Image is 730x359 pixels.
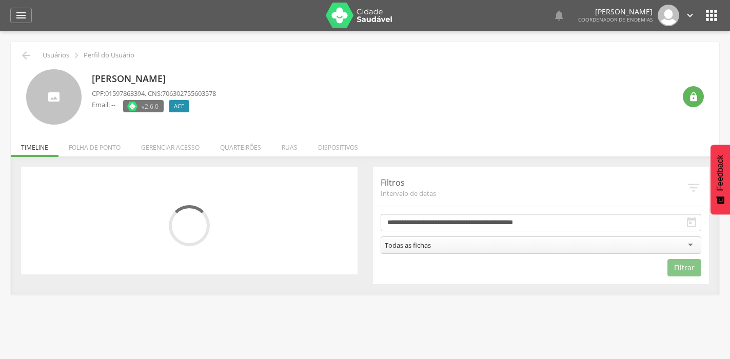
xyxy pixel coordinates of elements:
[71,50,82,61] i: 
[684,5,696,26] a: 
[684,10,696,21] i: 
[123,100,164,112] label: Versão do aplicativo
[210,133,271,157] li: Quarteirões
[174,102,184,110] span: ACE
[688,92,699,102] i: 
[92,100,115,110] p: Email: --
[92,89,216,98] p: CPF: , CNS:
[578,8,653,15] p: [PERSON_NAME]
[162,89,216,98] span: 706302755603578
[10,8,32,23] a: 
[578,16,653,23] span: Coordenador de Endemias
[271,133,308,157] li: Ruas
[92,72,216,86] p: [PERSON_NAME]
[716,155,725,191] span: Feedback
[15,9,27,22] i: 
[58,133,131,157] li: Folha de ponto
[385,241,431,250] div: Todas as fichas
[84,51,134,59] p: Perfil do Usuário
[683,86,704,107] div: Resetar senha
[553,5,565,26] a: 
[20,49,32,62] i: Voltar
[142,101,159,111] span: v2.6.0
[131,133,210,157] li: Gerenciar acesso
[105,89,145,98] span: 01597863394
[667,259,701,276] button: Filtrar
[703,7,720,24] i: 
[685,216,698,229] i: 
[308,133,368,157] li: Dispositivos
[711,145,730,214] button: Feedback - Mostrar pesquisa
[553,9,565,22] i: 
[43,51,69,59] p: Usuários
[686,180,701,195] i: 
[381,177,686,189] p: Filtros
[381,189,686,198] span: Intervalo de datas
